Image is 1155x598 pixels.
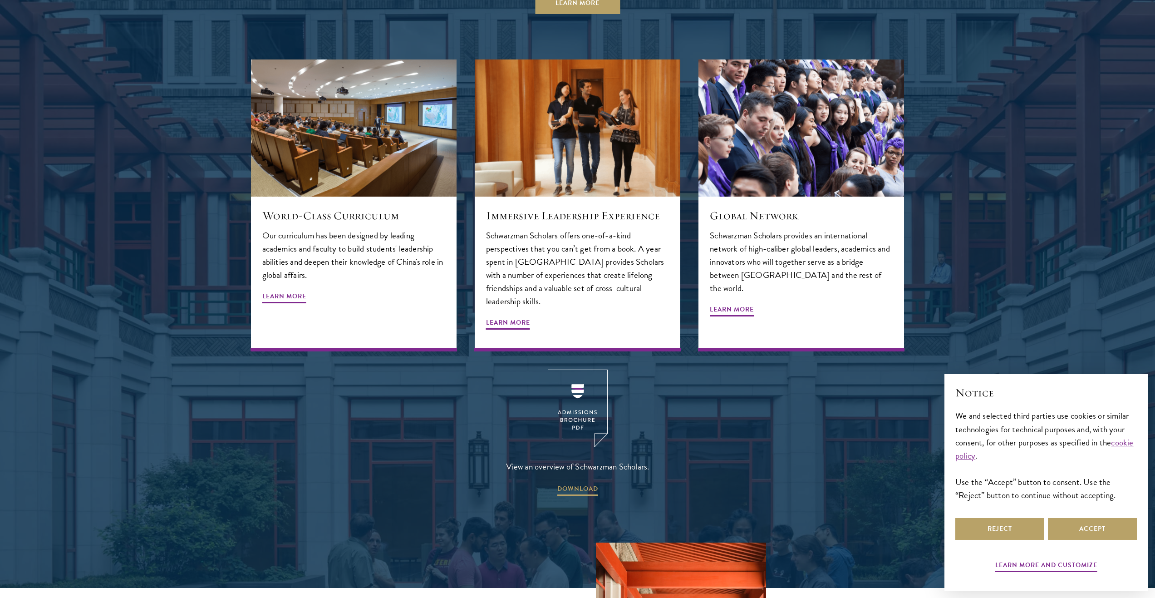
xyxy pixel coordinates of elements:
span: View an overview of Schwarzman Scholars. [506,459,649,474]
span: Learn More [262,291,306,305]
h5: Immersive Leadership Experience [486,208,669,223]
p: Schwarzman Scholars offers one-of-a-kind perspectives that you can’t get from a book. A year spen... [486,229,669,308]
span: Learn More [710,304,754,318]
a: World-Class Curriculum Our curriculum has been designed by leading academics and faculty to build... [251,59,457,352]
h5: Global Network [710,208,893,223]
button: Accept [1048,518,1137,540]
span: Learn More [486,317,530,331]
a: View an overview of Schwarzman Scholars. DOWNLOAD [506,370,649,497]
button: Learn more and customize [995,559,1097,573]
div: We and selected third parties use cookies or similar technologies for technical purposes and, wit... [955,409,1137,501]
p: Schwarzman Scholars provides an international network of high-caliber global leaders, academics a... [710,229,893,295]
p: Our curriculum has been designed by leading academics and faculty to build students' leadership a... [262,229,445,282]
a: Immersive Leadership Experience Schwarzman Scholars offers one-of-a-kind perspectives that you ca... [475,59,680,352]
a: cookie policy [955,436,1134,462]
h2: Notice [955,385,1137,400]
a: Global Network Schwarzman Scholars provides an international network of high-caliber global leade... [698,59,904,352]
button: Reject [955,518,1044,540]
span: DOWNLOAD [557,483,598,497]
h5: World-Class Curriculum [262,208,445,223]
